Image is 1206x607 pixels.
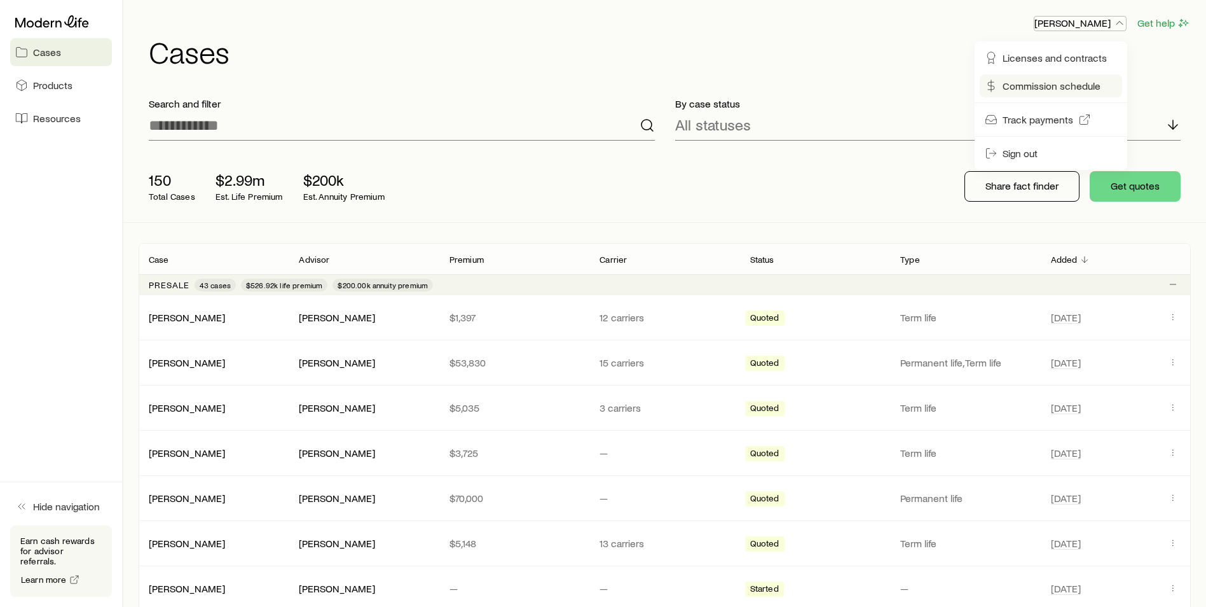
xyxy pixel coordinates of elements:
[33,46,61,59] span: Cases
[750,255,774,265] p: Status
[750,403,779,416] span: Quoted
[1051,401,1081,414] span: [DATE]
[600,537,729,550] p: 13 carriers
[750,312,779,326] span: Quoted
[20,536,102,566] p: Earn cash rewards for advisor referrals.
[750,538,779,552] span: Quoted
[303,192,385,202] p: Est. Annuity Premium
[200,280,231,290] span: 43 cases
[985,179,1059,192] p: Share fact finder
[1003,147,1038,160] span: Sign out
[149,447,225,460] div: [PERSON_NAME]
[980,46,1122,69] a: Licenses and contracts
[149,492,225,505] div: [PERSON_NAME]
[149,255,169,265] p: Case
[900,582,1030,595] p: —
[449,401,579,414] p: $5,035
[449,356,579,369] p: $53,830
[964,171,1079,202] button: Share fact finder
[299,311,375,324] div: [PERSON_NAME]
[149,492,225,504] a: [PERSON_NAME]
[246,280,322,290] span: $526.92k life premium
[149,537,225,550] div: [PERSON_NAME]
[900,537,1030,550] p: Term life
[149,537,225,549] a: [PERSON_NAME]
[1003,52,1107,64] span: Licenses and contracts
[980,142,1122,165] button: Sign out
[1003,113,1073,126] span: Track payments
[675,97,1181,110] p: By case status
[600,311,729,324] p: 12 carriers
[900,311,1030,324] p: Term life
[600,401,729,414] p: 3 carriers
[675,116,751,134] p: All statuses
[1051,582,1081,595] span: [DATE]
[10,104,112,132] a: Resources
[980,74,1122,97] a: Commission schedule
[1051,255,1078,265] p: Added
[449,582,579,595] p: —
[299,582,375,596] div: [PERSON_NAME]
[449,311,579,324] p: $1,397
[600,492,729,505] p: —
[10,38,112,66] a: Cases
[900,356,1030,369] p: Permanent life, Term life
[149,356,225,368] a: [PERSON_NAME]
[299,537,375,550] div: [PERSON_NAME]
[1051,356,1081,369] span: [DATE]
[1137,16,1191,31] button: Get help
[33,112,81,125] span: Resources
[600,356,729,369] p: 15 carriers
[750,358,779,371] span: Quoted
[1090,171,1181,202] button: Get quotes
[449,537,579,550] p: $5,148
[149,36,1191,67] h1: Cases
[216,192,283,202] p: Est. Life Premium
[900,492,1030,505] p: Permanent life
[149,97,655,110] p: Search and filter
[1051,492,1081,505] span: [DATE]
[900,255,920,265] p: Type
[33,500,100,513] span: Hide navigation
[1034,16,1127,31] button: [PERSON_NAME]
[299,401,375,415] div: [PERSON_NAME]
[600,447,729,459] p: —
[149,311,225,324] div: [PERSON_NAME]
[600,582,729,595] p: —
[21,575,67,584] span: Learn more
[750,583,779,597] span: Started
[900,401,1030,414] p: Term life
[149,582,225,594] a: [PERSON_NAME]
[1051,447,1081,459] span: [DATE]
[1003,80,1100,92] span: Commission schedule
[338,280,428,290] span: $200.00k annuity premium
[900,447,1030,459] p: Term life
[750,493,779,506] span: Quoted
[750,448,779,461] span: Quoted
[149,582,225,596] div: [PERSON_NAME]
[149,401,225,414] a: [PERSON_NAME]
[449,492,579,505] p: $70,000
[449,255,484,265] p: Premium
[299,492,375,505] div: [PERSON_NAME]
[1051,537,1081,550] span: [DATE]
[149,280,189,290] p: Presale
[149,171,195,189] p: 150
[149,311,225,323] a: [PERSON_NAME]
[303,171,385,189] p: $200k
[149,447,225,459] a: [PERSON_NAME]
[216,171,283,189] p: $2.99m
[600,255,627,265] p: Carrier
[10,526,112,597] div: Earn cash rewards for advisor referrals.Learn more
[1034,17,1126,29] p: [PERSON_NAME]
[299,447,375,460] div: [PERSON_NAME]
[299,356,375,370] div: [PERSON_NAME]
[1051,311,1081,324] span: [DATE]
[10,492,112,520] button: Hide navigation
[980,108,1122,131] a: Track payments
[449,447,579,459] p: $3,725
[33,79,72,92] span: Products
[149,192,195,202] p: Total Cases
[10,71,112,99] a: Products
[149,401,225,415] div: [PERSON_NAME]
